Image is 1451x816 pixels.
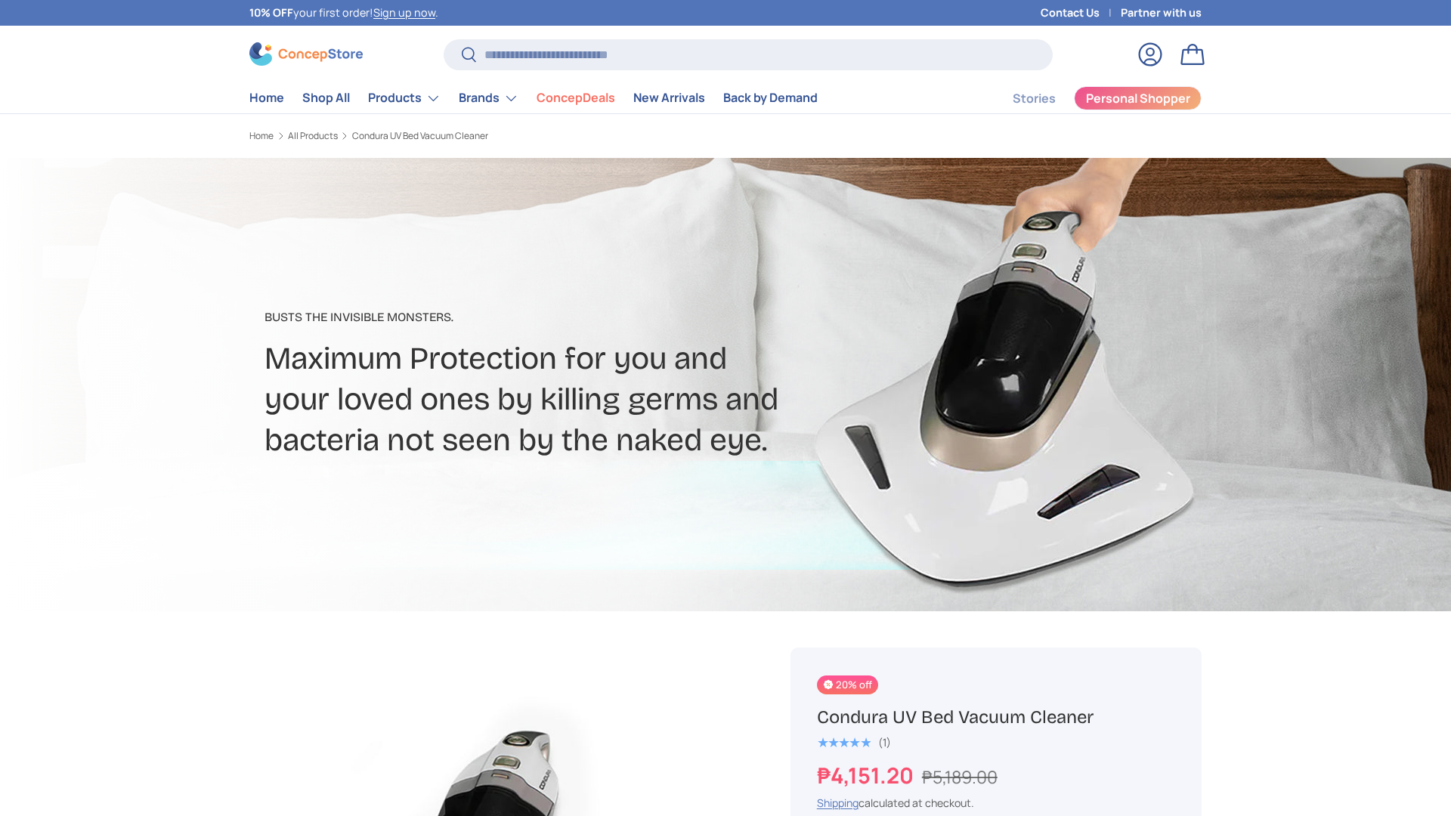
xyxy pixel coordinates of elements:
[368,83,441,113] a: Products
[817,706,1175,729] h1: Condura UV Bed Vacuum Cleaner
[633,83,705,113] a: New Arrivals
[817,796,859,810] a: Shipping
[352,131,488,141] a: Condura UV Bed Vacuum Cleaner
[302,83,350,113] a: Shop All
[723,83,818,113] a: Back by Demand
[359,83,450,113] summary: Products
[1074,86,1202,110] a: Personal Shopper
[1086,92,1190,104] span: Personal Shopper
[249,5,438,21] p: your first order! .
[537,83,615,113] a: ConcepDeals
[249,131,274,141] a: Home
[1013,84,1056,113] a: Stories
[249,129,754,143] nav: Breadcrumbs
[817,675,878,694] span: 20% off
[249,42,363,66] img: ConcepStore
[817,795,1175,811] div: calculated at checkout.
[817,736,871,750] div: 5.0 out of 5.0 stars
[817,735,871,750] span: ★★★★★
[459,83,518,113] a: Brands
[922,765,998,789] s: ₱5,189.00
[265,338,845,461] h2: Maximum Protection for you and your loved ones by killing germs and bacteria not seen by the nake...
[1121,5,1202,21] a: Partner with us
[817,733,891,750] a: 5.0 out of 5.0 stars (1)
[878,737,891,748] div: (1)
[1041,5,1121,21] a: Contact Us
[288,131,338,141] a: All Products
[450,83,527,113] summary: Brands
[817,760,917,790] strong: ₱4,151.20
[249,5,293,20] strong: 10% OFF
[249,83,818,113] nav: Primary
[373,5,435,20] a: Sign up now
[265,308,845,326] p: Busts The Invisible Monsters​.
[249,83,284,113] a: Home
[976,83,1202,113] nav: Secondary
